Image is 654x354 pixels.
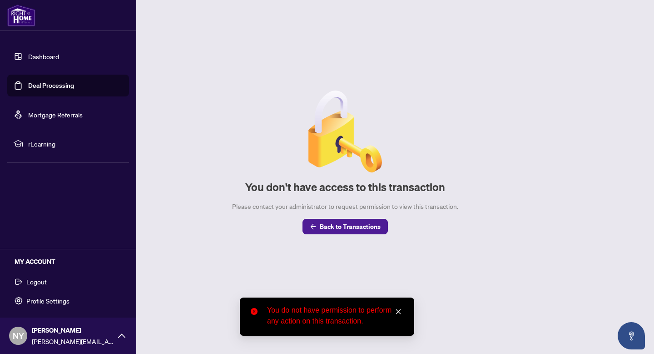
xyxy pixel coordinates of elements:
span: rLearning [28,139,123,149]
span: Logout [26,274,47,289]
button: Logout [7,274,129,289]
span: arrow-left [310,223,316,230]
span: NY [13,329,24,342]
span: Profile Settings [26,293,69,308]
a: Close [393,307,403,317]
h5: MY ACCOUNT [15,257,129,267]
span: Back to Transactions [320,219,381,234]
a: Deal Processing [28,81,74,90]
img: logo [7,5,35,26]
h2: You don't have access to this transaction [245,180,445,194]
a: Dashboard [28,52,59,61]
button: Back to Transactions [302,219,388,234]
span: [PERSON_NAME][EMAIL_ADDRESS][DOMAIN_NAME] [32,336,114,346]
button: Profile Settings [7,293,129,308]
span: close [395,308,401,315]
span: [PERSON_NAME] [32,325,114,335]
div: Please contact your administrator to request permission to view this transaction. [232,202,458,212]
span: close-circle [251,308,258,315]
button: Open asap [618,322,645,349]
div: You do not have permission to perform any action on this transaction. [267,305,403,327]
img: Null State Icon [304,91,386,172]
a: Mortgage Referrals [28,111,83,119]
